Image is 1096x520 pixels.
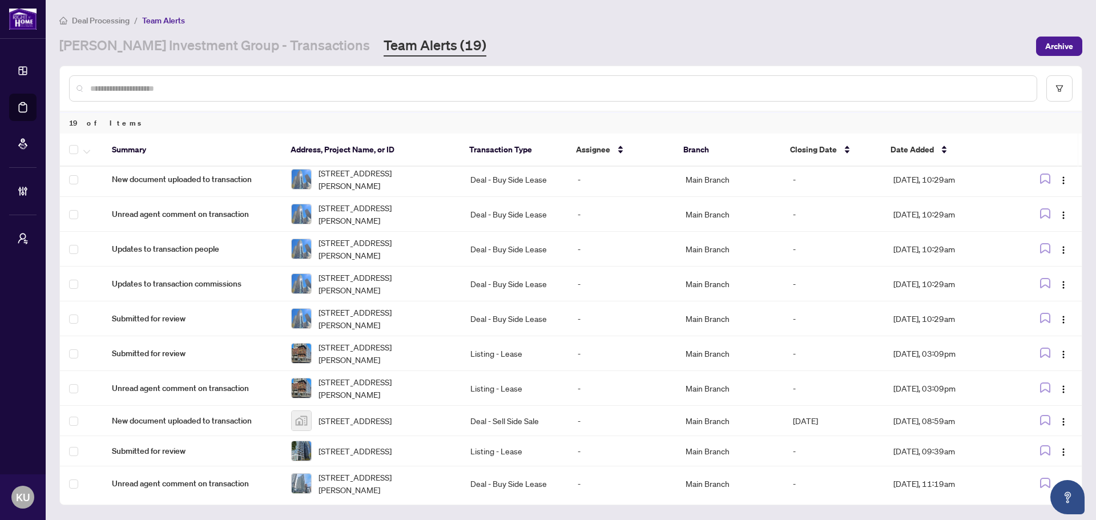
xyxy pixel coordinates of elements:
[576,143,610,156] span: Assignee
[790,143,837,156] span: Closing Date
[884,436,1013,466] td: [DATE], 09:39am
[319,271,452,296] span: [STREET_ADDRESS][PERSON_NAME]
[884,466,1013,501] td: [DATE], 11:19am
[1055,84,1063,92] span: filter
[59,36,370,57] a: [PERSON_NAME] Investment Group - Transactions
[676,406,784,436] td: Main Branch
[567,134,674,167] th: Assignee
[569,406,676,436] td: -
[884,371,1013,406] td: [DATE], 03:09pm
[784,197,884,232] td: -
[9,9,37,30] img: logo
[292,474,311,493] img: thumbnail-img
[569,197,676,232] td: -
[112,382,273,394] span: Unread agent comment on transaction
[784,301,884,336] td: -
[461,436,569,466] td: Listing - Lease
[461,406,569,436] td: Deal - Sell Side Sale
[1059,417,1068,426] img: Logo
[292,170,311,189] img: thumbnail-img
[319,236,452,261] span: [STREET_ADDRESS][PERSON_NAME]
[784,336,884,371] td: -
[1059,448,1068,457] img: Logo
[461,371,569,406] td: Listing - Lease
[884,197,1013,232] td: [DATE], 10:29am
[112,477,273,490] span: Unread agent comment on transaction
[1059,211,1068,220] img: Logo
[460,134,567,167] th: Transaction Type
[1059,480,1068,489] img: Logo
[676,267,784,301] td: Main Branch
[461,162,569,197] td: Deal - Buy Side Lease
[1054,344,1073,362] button: Logo
[112,173,273,186] span: New document uploaded to transaction
[112,312,273,325] span: Submitted for review
[112,347,273,360] span: Submitted for review
[569,336,676,371] td: -
[890,143,934,156] span: Date Added
[1054,412,1073,430] button: Logo
[461,466,569,501] td: Deal - Buy Side Lease
[1045,37,1073,55] span: Archive
[319,471,452,496] span: [STREET_ADDRESS][PERSON_NAME]
[1059,245,1068,255] img: Logo
[569,466,676,501] td: -
[569,162,676,197] td: -
[319,167,452,192] span: [STREET_ADDRESS][PERSON_NAME]
[60,112,1082,134] div: 19 of Items
[319,414,392,427] span: [STREET_ADDRESS]
[1059,315,1068,324] img: Logo
[569,371,676,406] td: -
[1054,205,1073,223] button: Logo
[784,162,884,197] td: -
[784,406,884,436] td: [DATE]
[784,232,884,267] td: -
[884,162,1013,197] td: [DATE], 10:29am
[142,15,185,26] span: Team Alerts
[292,344,311,363] img: thumbnail-img
[1059,350,1068,359] img: Logo
[292,274,311,293] img: thumbnail-img
[17,233,29,244] span: user-switch
[112,243,273,255] span: Updates to transaction people
[676,466,784,501] td: Main Branch
[1059,176,1068,185] img: Logo
[1054,309,1073,328] button: Logo
[292,378,311,398] img: thumbnail-img
[103,134,281,167] th: Summary
[884,301,1013,336] td: [DATE], 10:29am
[1054,379,1073,397] button: Logo
[784,267,884,301] td: -
[292,239,311,259] img: thumbnail-img
[461,232,569,267] td: Deal - Buy Side Lease
[1054,442,1073,460] button: Logo
[16,489,30,505] span: KU
[884,336,1013,371] td: [DATE], 03:09pm
[884,406,1013,436] td: [DATE], 08:59am
[1059,385,1068,394] img: Logo
[1059,280,1068,289] img: Logo
[569,267,676,301] td: -
[1050,480,1085,514] button: Open asap
[319,201,452,227] span: [STREET_ADDRESS][PERSON_NAME]
[784,436,884,466] td: -
[461,336,569,371] td: Listing - Lease
[676,336,784,371] td: Main Branch
[319,341,452,366] span: [STREET_ADDRESS][PERSON_NAME]
[319,306,452,331] span: [STREET_ADDRESS][PERSON_NAME]
[292,309,311,328] img: thumbnail-img
[292,411,311,430] img: thumbnail-img
[1054,275,1073,293] button: Logo
[676,162,784,197] td: Main Branch
[292,204,311,224] img: thumbnail-img
[134,14,138,27] li: /
[1054,474,1073,493] button: Logo
[1046,75,1073,102] button: filter
[569,232,676,267] td: -
[281,134,460,167] th: Address, Project Name, or ID
[112,277,273,290] span: Updates to transaction commissions
[59,17,67,25] span: home
[112,414,273,427] span: New document uploaded to transaction
[384,36,486,57] a: Team Alerts (19)
[461,267,569,301] td: Deal - Buy Side Lease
